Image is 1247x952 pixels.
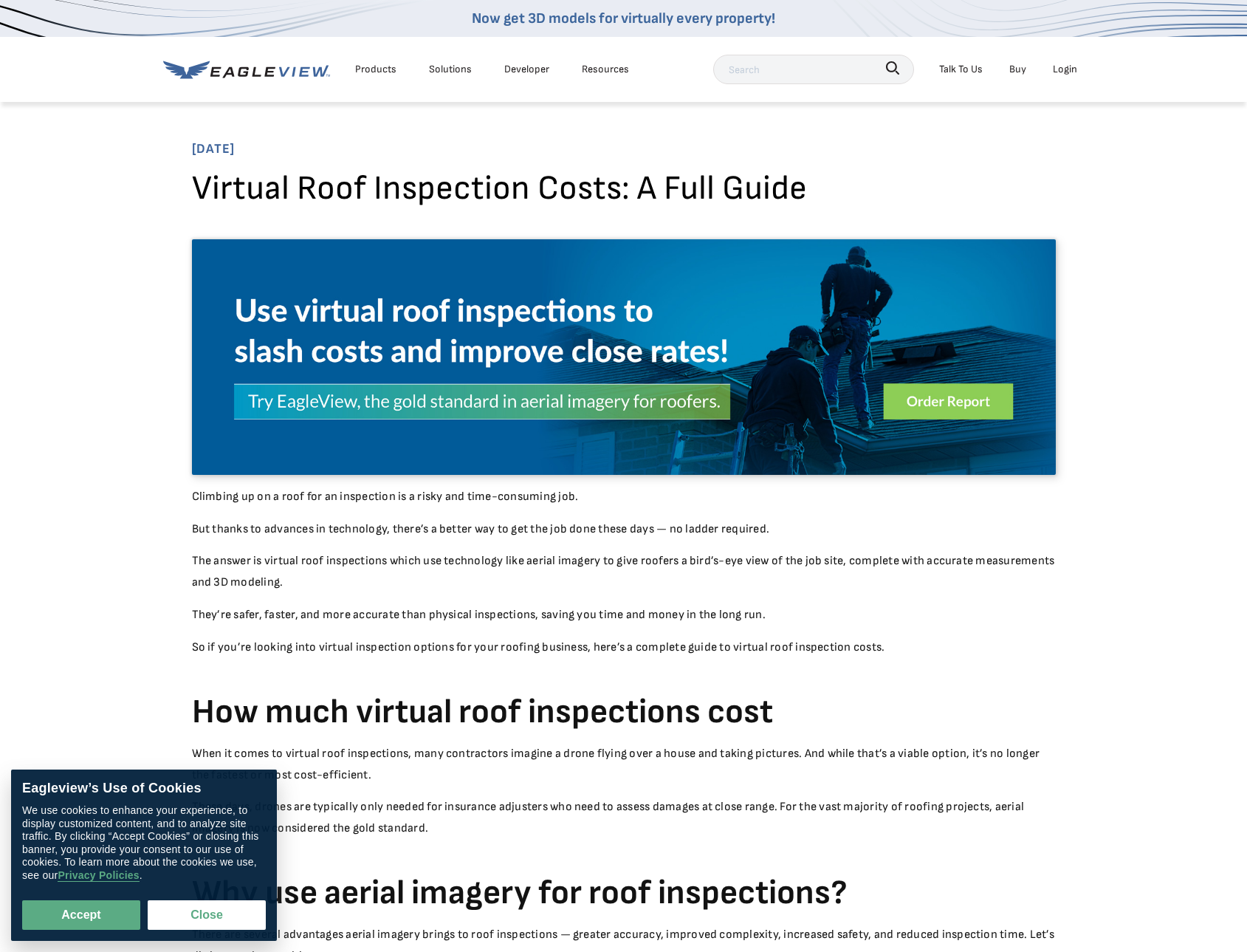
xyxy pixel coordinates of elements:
[58,869,139,882] a: Privacy Policies
[192,851,1056,914] h3: Why use aerial imagery for roof inspections?
[192,551,1056,594] p: The answer is virtual roof inspections which use technology like aerial imagery to give roofers a...
[472,10,775,27] a: Now get 3D models for virtually every property!
[192,692,1056,733] h3: How much virtual roof inspections cost
[192,172,807,217] h1: Virtual Roof Inspection Costs: A Full Guide
[192,239,1056,475] img: Virtual Inspection
[582,60,629,78] div: Resources
[192,637,1056,681] p: So if you’re looking into virtual inspection options for your roofing business, here’s a complete...
[192,487,1056,508] p: Climbing up on a roof for an inspection is a risky and time-consuming job.
[713,55,914,84] input: Search
[939,60,983,78] div: Talk To Us
[22,804,266,882] div: We use cookies to enhance your experience, to display customized content, and to analyze site tra...
[22,900,140,930] button: Accept
[192,605,1056,626] p: They’re safer, faster, and more accurate than physical inspections, saving you time and money in ...
[192,797,1056,840] p: These days, drones are typically only needed for insurance adjusters who need to assess damages a...
[355,60,396,78] div: Products
[148,900,266,930] button: Close
[504,60,549,78] a: Developer
[429,60,472,78] div: Solutions
[22,781,266,797] div: Eagleview’s Use of Cookies
[192,137,1056,161] span: [DATE]
[1053,60,1077,78] div: Login
[192,519,1056,541] p: But thanks to advances in technology, there’s a better way to get the job done these days — no la...
[1009,60,1026,78] a: Buy
[192,744,1056,787] p: When it comes to virtual roof inspections, many contractors imagine a drone flying over a house a...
